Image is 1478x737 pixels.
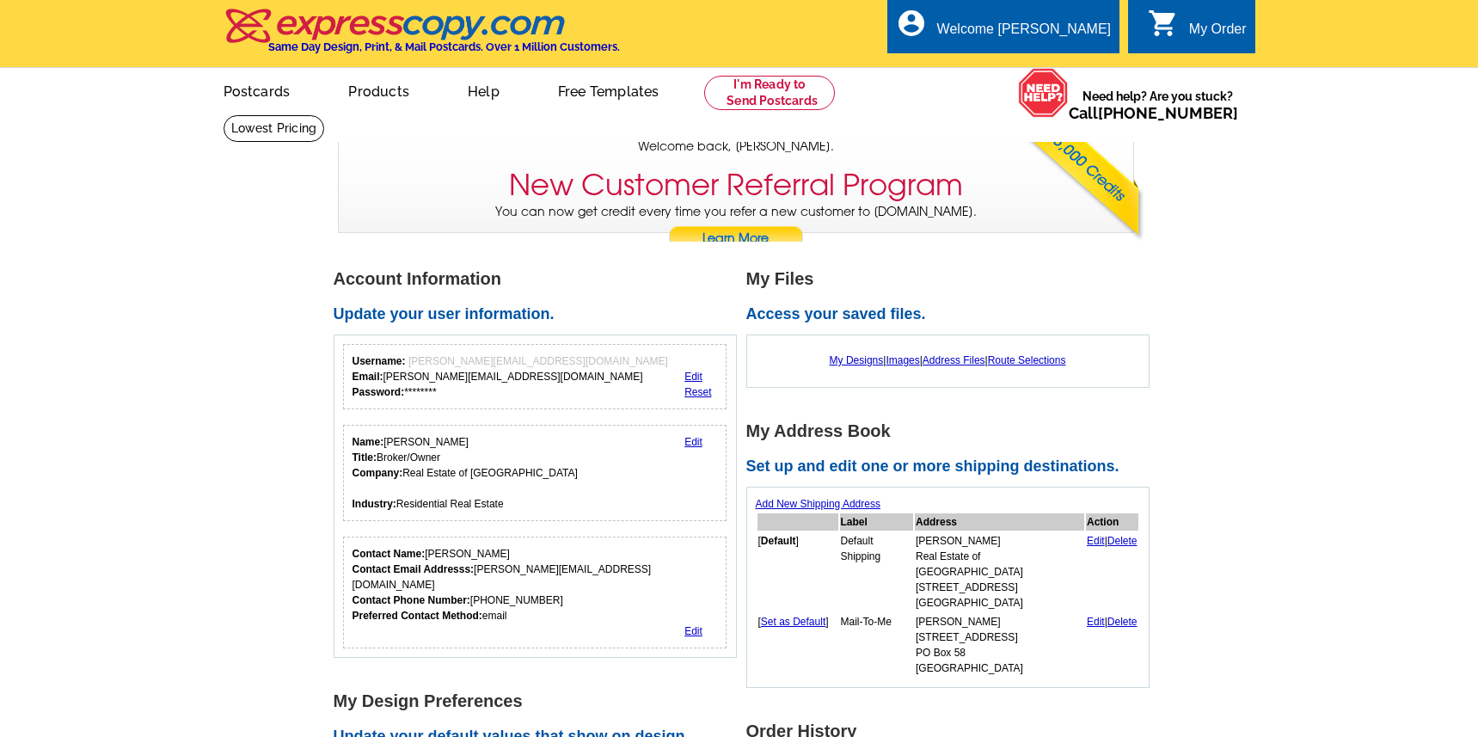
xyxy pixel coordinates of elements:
[343,344,727,409] div: Your login information.
[334,270,746,288] h1: Account Information
[761,535,796,547] b: Default
[1236,683,1478,737] iframe: LiveChat chat widget
[353,436,384,448] strong: Name:
[1098,104,1238,122] a: [PHONE_NUMBER]
[757,613,838,677] td: [ ]
[988,354,1066,366] a: Route Selections
[353,451,377,464] strong: Title:
[886,354,919,366] a: Images
[756,344,1140,377] div: | | |
[915,513,1084,531] th: Address
[353,386,405,398] strong: Password:
[756,498,880,510] a: Add New Shipping Address
[1069,88,1247,122] span: Need help? Are you stuck?
[830,354,884,366] a: My Designs
[684,436,702,448] a: Edit
[343,425,727,521] div: Your personal details.
[923,354,985,366] a: Address Files
[1148,8,1179,39] i: shopping_cart
[757,532,838,611] td: [ ]
[196,70,318,110] a: Postcards
[353,594,470,606] strong: Contact Phone Number:
[1148,19,1247,40] a: shopping_cart My Order
[321,70,437,110] a: Products
[1086,513,1138,531] th: Action
[440,70,527,110] a: Help
[1069,104,1238,122] span: Call
[746,458,1159,476] h2: Set up and edit one or more shipping destinations.
[684,386,711,398] a: Reset
[353,434,578,512] div: [PERSON_NAME] Broker/Owner Real Estate of [GEOGRAPHIC_DATA] Residential Real Estate
[840,513,914,531] th: Label
[353,353,668,400] div: [PERSON_NAME][EMAIL_ADDRESS][DOMAIN_NAME] ********
[915,613,1084,677] td: [PERSON_NAME] [STREET_ADDRESS] PO Box 58 [GEOGRAPHIC_DATA]
[746,270,1159,288] h1: My Files
[761,616,825,628] a: Set as Default
[224,21,620,53] a: Same Day Design, Print, & Mail Postcards. Over 1 Million Customers.
[896,8,927,39] i: account_circle
[1107,535,1138,547] a: Delete
[1087,616,1105,628] a: Edit
[334,305,746,324] h2: Update your user information.
[334,692,746,710] h1: My Design Preferences
[1107,616,1138,628] a: Delete
[353,355,406,367] strong: Username:
[746,422,1159,440] h1: My Address Book
[668,226,804,252] a: Learn More
[684,625,702,637] a: Edit
[1086,613,1138,677] td: |
[1018,68,1069,118] img: help
[408,355,668,367] span: [PERSON_NAME][EMAIL_ADDRESS][DOMAIN_NAME]
[343,537,727,648] div: Who should we contact regarding order issues?
[353,498,396,510] strong: Industry:
[353,610,482,622] strong: Preferred Contact Method:
[509,168,963,203] h3: New Customer Referral Program
[268,40,620,53] h4: Same Day Design, Print, & Mail Postcards. Over 1 Million Customers.
[353,371,383,383] strong: Email:
[937,21,1111,46] div: Welcome [PERSON_NAME]
[746,305,1159,324] h2: Access your saved files.
[684,371,702,383] a: Edit
[353,467,403,479] strong: Company:
[353,563,475,575] strong: Contact Email Addresss:
[530,70,687,110] a: Free Templates
[353,546,718,623] div: [PERSON_NAME] [PERSON_NAME][EMAIL_ADDRESS][DOMAIN_NAME] [PHONE_NUMBER] email
[1087,535,1105,547] a: Edit
[840,532,914,611] td: Default Shipping
[339,203,1133,252] p: You can now get credit every time you refer a new customer to [DOMAIN_NAME].
[638,138,834,156] span: Welcome back, [PERSON_NAME].
[915,532,1084,611] td: [PERSON_NAME] Real Estate of [GEOGRAPHIC_DATA] [STREET_ADDRESS] [GEOGRAPHIC_DATA]
[353,548,426,560] strong: Contact Name:
[1086,532,1138,611] td: |
[1189,21,1247,46] div: My Order
[840,613,914,677] td: Mail-To-Me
